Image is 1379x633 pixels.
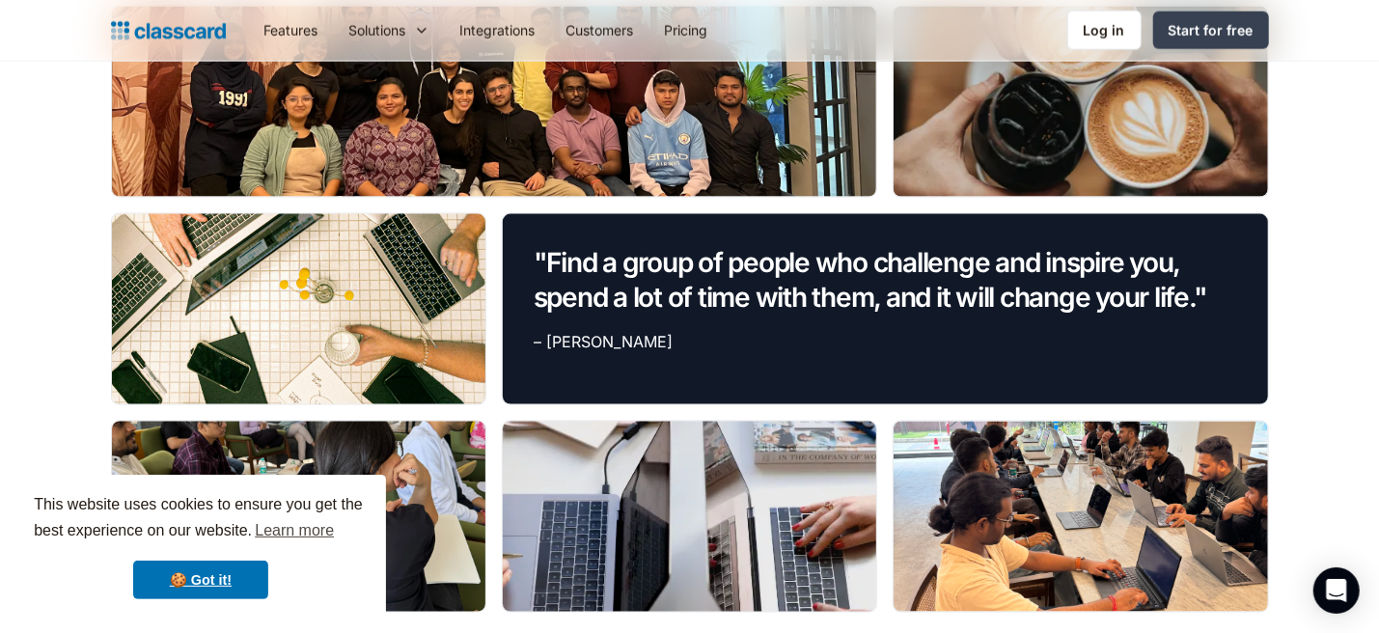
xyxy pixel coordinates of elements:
em: "Find a group of people who challenge and inspire you, spend a lot of time with them, and it will... [534,246,1207,314]
a: Pricing [649,9,724,52]
div: Solutions [349,20,406,41]
div: Solutions [334,9,445,52]
a: dismiss cookie message [133,561,268,599]
a: learn more about cookies [252,516,337,545]
a: Customers [551,9,649,52]
div: Log in [1084,20,1125,41]
div: – [PERSON_NAME] [534,330,673,353]
div: cookieconsent [15,475,386,618]
a: home [111,17,226,44]
a: Start for free [1153,12,1269,49]
a: Log in [1067,11,1142,50]
span: This website uses cookies to ensure you get the best experience on our website. [34,493,368,545]
div: Start for free [1169,20,1254,41]
a: Features [249,9,334,52]
a: Integrations [445,9,551,52]
div: Open Intercom Messenger [1313,567,1360,614]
